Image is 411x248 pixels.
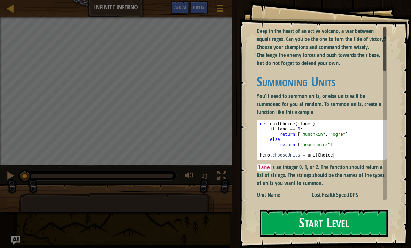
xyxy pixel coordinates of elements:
[260,210,388,237] button: Start Level
[336,199,349,208] td: 12
[311,199,321,208] td: 100
[201,170,208,181] span: ♫
[257,92,387,116] p: You'll need to summon units, or else units will be summoned for you at random. To summon units, c...
[174,4,186,10] span: Ask AI
[257,164,272,171] code: lane
[349,191,358,199] th: DPS
[321,199,336,208] td: 200
[349,199,358,208] td: 60
[200,169,211,184] button: ♫
[3,169,17,184] button: ⌘ + P: Pause
[257,199,311,208] td: "munchkin"
[257,74,387,89] h1: Summoning Units
[193,4,204,10] span: Hints
[311,191,321,199] th: Cost
[321,191,336,199] th: Health
[211,1,229,18] button: Show game menu
[336,191,349,199] th: Speed
[215,169,229,184] button: Toggle fullscreen
[171,1,189,14] button: Ask AI
[182,169,196,184] button: Adjust volume
[257,27,387,67] p: Deep in the heart of an active volcano, a war between equals rages. Can you be the one to turn th...
[257,163,387,187] p: is an integer 0, 1, or 2. The function should return a list of strings. The strings should be the...
[257,191,311,199] th: Unit Name
[11,236,20,245] button: Ask AI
